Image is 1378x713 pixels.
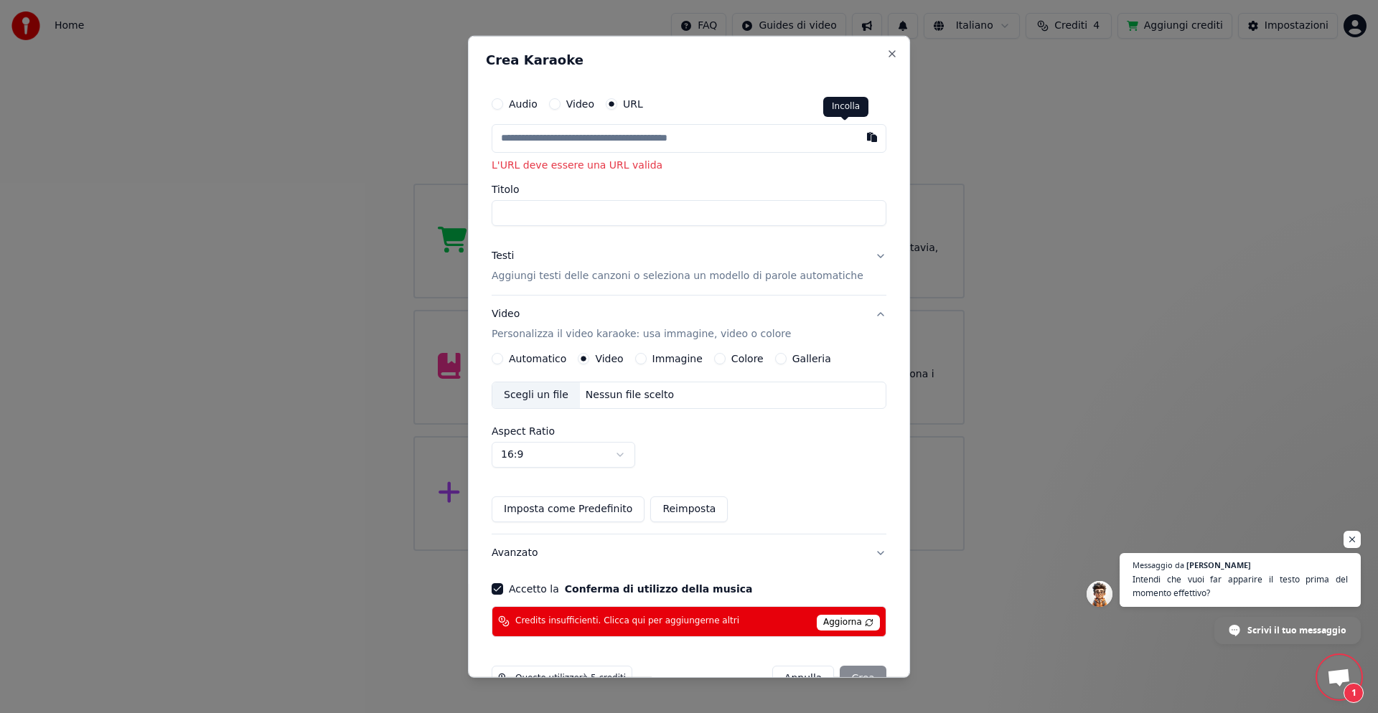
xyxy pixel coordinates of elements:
span: Questo utilizzerà 5 crediti [515,673,626,684]
button: Accetto la [565,584,753,594]
div: Video [492,307,791,341]
button: VideoPersonalizza il video karaoke: usa immagine, video o colore [492,296,886,353]
label: Automatico [509,354,566,364]
label: Accetto la [509,584,752,594]
button: Reimposta [650,496,728,522]
label: Immagine [652,354,703,364]
div: VideoPersonalizza il video karaoke: usa immagine, video o colore [492,353,886,534]
div: Testi [492,249,514,263]
label: Audio [509,99,538,109]
label: Video [566,99,594,109]
div: Nessun file scelto [580,388,680,402]
label: Galleria [792,354,831,364]
div: Incolla [823,97,868,117]
label: Aspect Ratio [492,426,886,436]
span: Credits insufficienti. Clicca qui per aggiungerne altri [515,615,739,627]
p: Personalizza il video karaoke: usa immagine, video o colore [492,327,791,341]
label: Titolo [492,184,886,194]
p: Aggiungi testi delle canzoni o seleziona un modello di parole automatiche [492,269,863,283]
label: URL [623,99,643,109]
button: TestiAggiungi testi delle canzoni o seleziona un modello di parole automatiche [492,237,886,295]
button: Avanzato [492,534,886,572]
p: L'URL deve essere una URL valida [492,159,886,173]
button: Annulla [772,666,835,691]
label: Colore [731,354,764,364]
div: Scegli un file [492,382,580,408]
h2: Crea Karaoke [486,54,892,67]
label: Video [595,354,623,364]
button: Imposta come Predefinito [492,496,645,522]
span: Aggiorna [817,615,880,631]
